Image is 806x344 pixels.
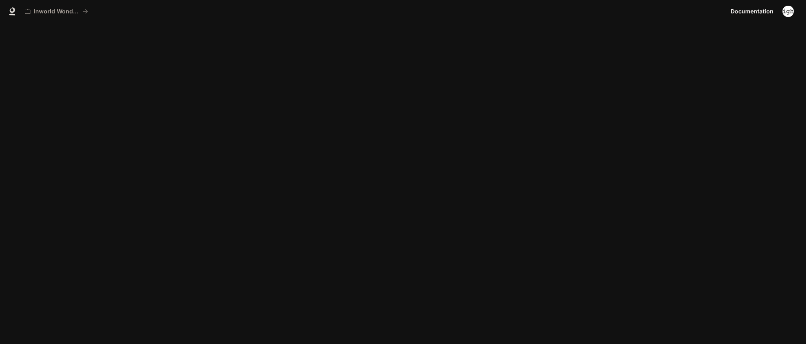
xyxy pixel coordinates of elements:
[780,3,796,19] button: User avatar
[21,3,92,19] button: All workspaces
[782,6,794,17] img: User avatar
[727,3,777,19] a: Documentation
[731,6,774,17] span: Documentation
[34,8,79,15] p: Inworld Wonderland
